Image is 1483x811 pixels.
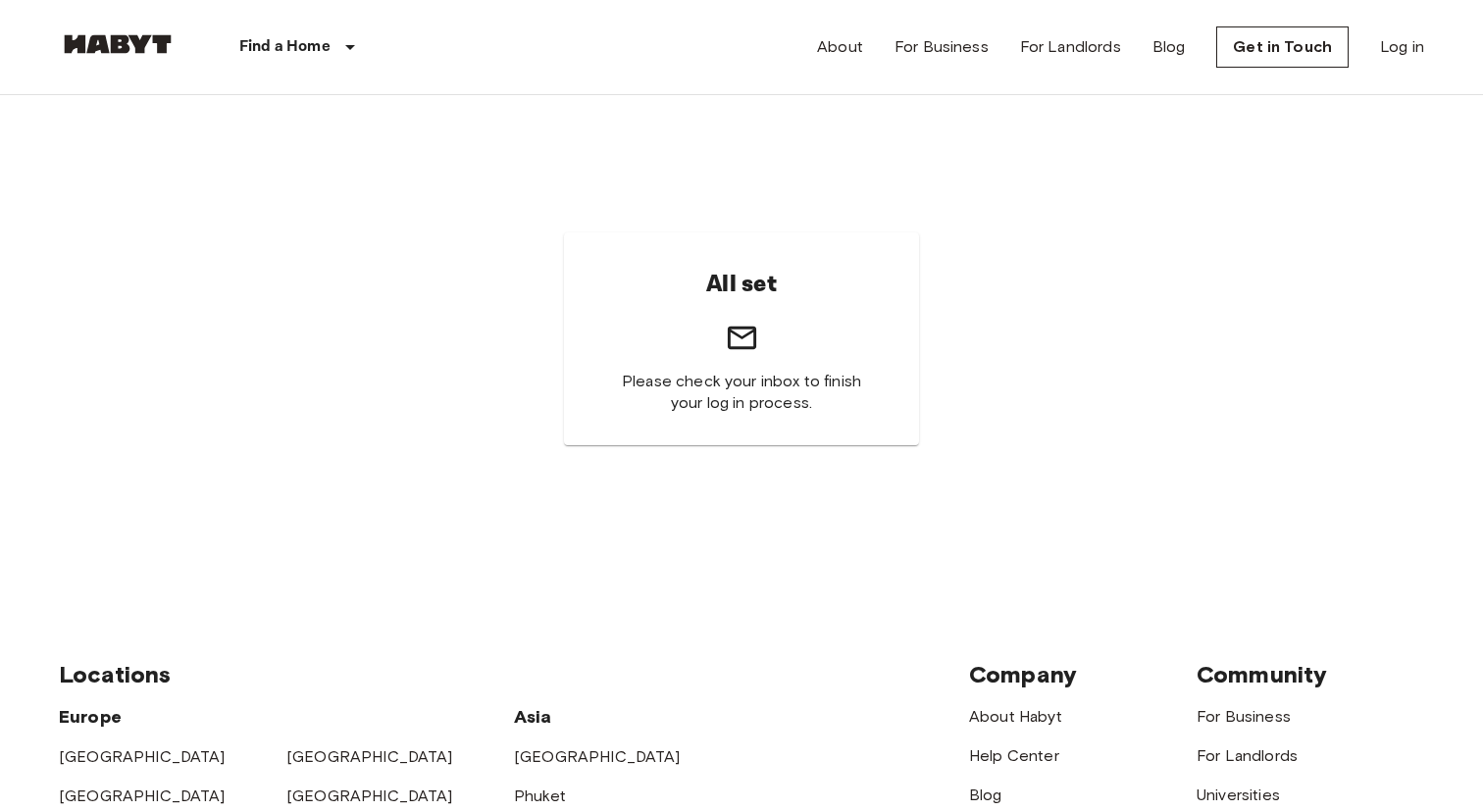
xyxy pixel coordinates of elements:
[514,786,566,805] a: Phuket
[286,747,453,766] a: [GEOGRAPHIC_DATA]
[286,786,453,805] a: [GEOGRAPHIC_DATA]
[239,35,331,59] p: Find a Home
[706,264,777,305] h6: All set
[59,660,171,688] span: Locations
[59,34,177,54] img: Habyt
[895,35,989,59] a: For Business
[1197,746,1298,765] a: For Landlords
[969,746,1059,765] a: Help Center
[1020,35,1121,59] a: For Landlords
[514,747,681,766] a: [GEOGRAPHIC_DATA]
[1380,35,1424,59] a: Log in
[969,660,1077,688] span: Company
[59,706,122,728] span: Europe
[59,786,226,805] a: [GEOGRAPHIC_DATA]
[59,747,226,766] a: [GEOGRAPHIC_DATA]
[1197,660,1327,688] span: Community
[969,786,1002,804] a: Blog
[1216,26,1349,68] a: Get in Touch
[1152,35,1186,59] a: Blog
[817,35,863,59] a: About
[611,371,873,414] span: Please check your inbox to finish your log in process.
[1197,707,1291,726] a: For Business
[1197,786,1280,804] a: Universities
[969,707,1062,726] a: About Habyt
[514,706,552,728] span: Asia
